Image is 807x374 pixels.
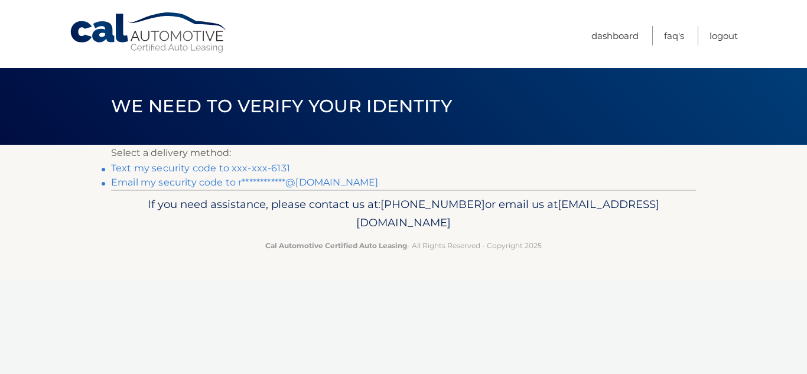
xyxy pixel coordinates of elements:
a: Text my security code to xxx-xxx-6131 [111,162,290,174]
a: Cal Automotive [69,12,229,54]
strong: Cal Automotive Certified Auto Leasing [265,241,407,250]
a: Dashboard [591,26,639,45]
p: Select a delivery method: [111,145,696,161]
p: - All Rights Reserved - Copyright 2025 [119,239,688,252]
p: If you need assistance, please contact us at: or email us at [119,195,688,233]
span: [PHONE_NUMBER] [380,197,485,211]
a: Logout [710,26,738,45]
a: FAQ's [664,26,684,45]
span: We need to verify your identity [111,95,452,117]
